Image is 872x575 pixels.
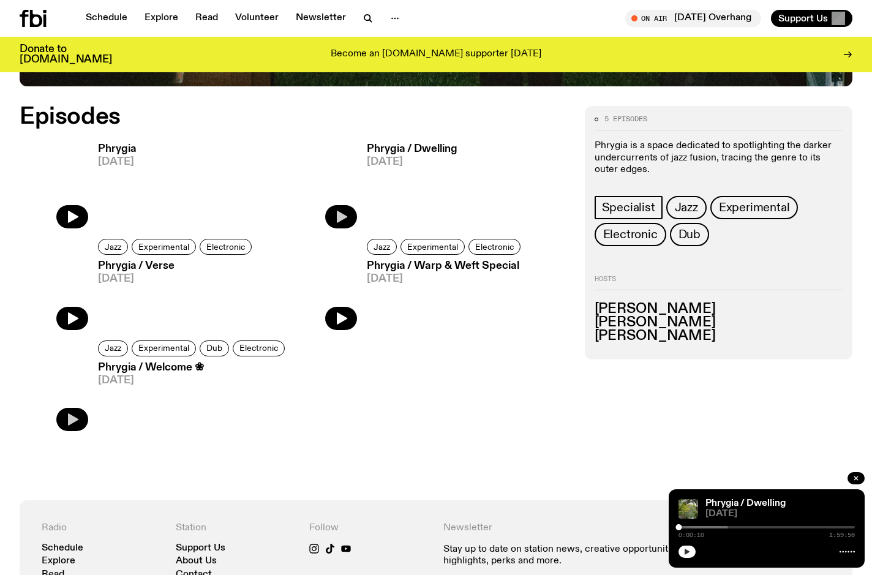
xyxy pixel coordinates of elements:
[206,344,222,353] span: Dub
[98,375,288,386] span: [DATE]
[357,144,457,229] a: Phrygia / Dwelling[DATE]
[239,344,278,353] span: Electronic
[367,157,457,167] span: [DATE]
[675,201,698,214] span: Jazz
[443,522,696,534] h4: Newsletter
[98,274,255,284] span: [DATE]
[595,196,663,219] a: Specialist
[98,239,128,255] a: Jazz
[771,10,852,27] button: Support Us
[88,261,255,330] a: Phrygia / Verse[DATE]
[88,363,288,432] a: Phrygia / Welcome ❀[DATE]
[604,116,647,122] span: 5 episodes
[407,242,458,252] span: Experimental
[88,144,137,229] a: Phrygia[DATE]
[132,340,196,356] a: Experimental
[778,13,828,24] span: Support Us
[468,239,521,255] a: Electronic
[228,10,286,27] a: Volunteer
[233,340,285,356] a: Electronic
[595,329,843,343] h3: [PERSON_NAME]
[710,196,799,219] a: Experimental
[475,242,514,252] span: Electronic
[20,106,524,128] h2: Episodes
[176,557,217,566] a: About Us
[105,242,121,252] span: Jazz
[98,363,288,373] h3: Phrygia / Welcome ❀
[176,522,295,534] h4: Station
[200,340,229,356] a: Dub
[42,522,161,534] h4: Radio
[309,522,429,534] h4: Follow
[98,261,255,271] h3: Phrygia / Verse
[829,532,855,538] span: 1:59:56
[705,498,786,508] a: Phrygia / Dwelling
[367,261,524,271] h3: Phrygia / Warp & Weft Special
[595,223,666,246] a: Electronic
[138,344,189,353] span: Experimental
[666,196,707,219] a: Jazz
[105,344,121,353] span: Jazz
[98,157,137,167] span: [DATE]
[595,276,843,290] h2: Hosts
[678,228,701,241] span: Dub
[357,261,524,330] a: Phrygia / Warp & Weft Special[DATE]
[138,242,189,252] span: Experimental
[200,239,252,255] a: Electronic
[595,303,843,316] h3: [PERSON_NAME]
[670,223,709,246] a: Dub
[188,10,225,27] a: Read
[132,239,196,255] a: Experimental
[625,10,761,27] button: On Air[DATE] Overhang
[367,144,457,154] h3: Phrygia / Dwelling
[20,44,112,65] h3: Donate to [DOMAIN_NAME]
[176,544,225,553] a: Support Us
[602,201,655,214] span: Specialist
[595,140,843,176] p: Phrygia is a space dedicated to spotlighting the darker undercurrents of jazz fusion, tracing the...
[288,10,353,27] a: Newsletter
[98,340,128,356] a: Jazz
[331,49,541,60] p: Become an [DOMAIN_NAME] supporter [DATE]
[705,509,855,519] span: [DATE]
[367,274,524,284] span: [DATE]
[367,239,397,255] a: Jazz
[719,201,790,214] span: Experimental
[603,228,658,241] span: Electronic
[78,10,135,27] a: Schedule
[98,144,137,154] h3: Phrygia
[42,557,75,566] a: Explore
[443,544,696,567] p: Stay up to date on station news, creative opportunities, highlights, perks and more.
[678,532,704,538] span: 0:00:10
[137,10,186,27] a: Explore
[374,242,390,252] span: Jazz
[206,242,245,252] span: Electronic
[42,544,83,553] a: Schedule
[595,316,843,329] h3: [PERSON_NAME]
[400,239,465,255] a: Experimental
